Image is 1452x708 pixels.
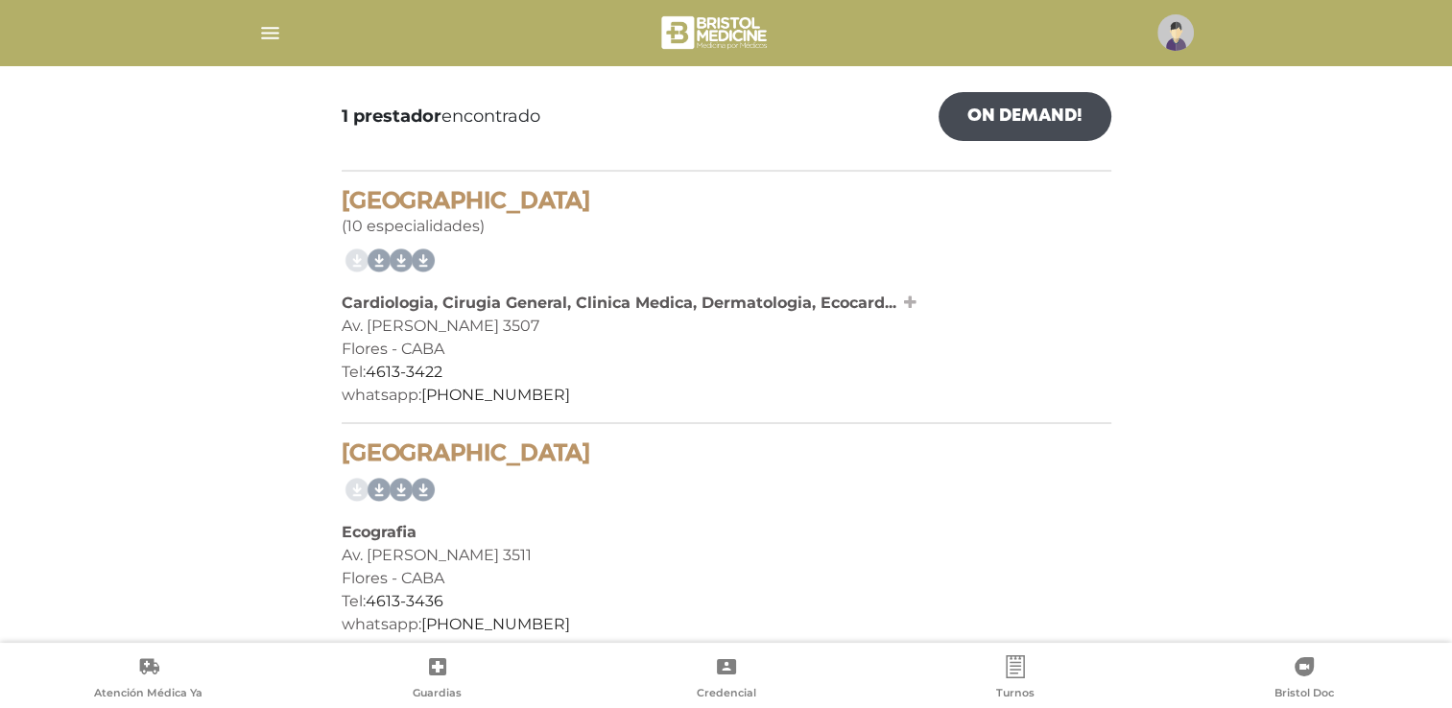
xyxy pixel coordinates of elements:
div: Flores - CABA [342,567,1111,590]
a: Turnos [870,655,1159,704]
span: Credencial [697,686,756,703]
img: Cober_menu-lines-white.svg [258,21,282,45]
b: 1 prestador [342,106,441,127]
b: Ecografia [342,523,417,541]
a: Bristol Doc [1159,655,1448,704]
span: encontrado [342,104,540,130]
div: whatsapp: [342,613,1111,636]
div: Tel: [342,590,1111,613]
div: Flores - CABA [342,338,1111,361]
div: Av. [PERSON_NAME] 3511 [342,544,1111,567]
div: Av. [PERSON_NAME] 3507 [342,315,1111,338]
img: bristol-medicine-blanco.png [658,10,773,56]
a: [PHONE_NUMBER] [421,386,570,404]
img: profile-placeholder.svg [1157,14,1194,51]
span: Turnos [996,686,1035,703]
a: Atención Médica Ya [4,655,293,704]
a: [PHONE_NUMBER] [421,615,570,633]
div: (10 especialidades) [342,187,1111,238]
a: 4613-3422 [366,363,442,381]
div: whatsapp: [342,384,1111,407]
div: Tel: [342,361,1111,384]
span: Guardias [413,686,462,703]
span: Atención Médica Ya [94,686,202,703]
h4: [GEOGRAPHIC_DATA] [342,187,1111,215]
span: Bristol Doc [1274,686,1334,703]
a: Credencial [582,655,870,704]
a: 4613-3436 [366,592,443,610]
b: Cardiologia, Cirugia General, Clinica Medica, Dermatologia, Ecocard... [342,294,896,312]
h4: [GEOGRAPHIC_DATA] [342,439,1111,467]
a: Guardias [293,655,582,704]
a: On Demand! [939,92,1111,141]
